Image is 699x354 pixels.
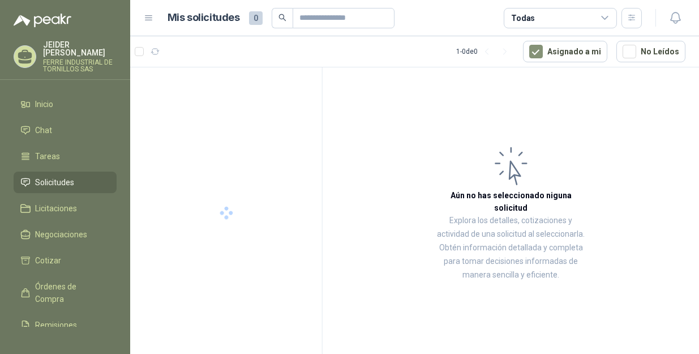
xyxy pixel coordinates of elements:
p: JEIDER [PERSON_NAME] [43,41,117,57]
a: Cotizar [14,250,117,271]
div: Todas [511,12,535,24]
span: Órdenes de Compra [35,280,106,305]
a: Solicitudes [14,172,117,193]
a: Licitaciones [14,198,117,219]
div: 1 - 0 de 0 [456,42,514,61]
span: search [278,14,286,22]
img: Logo peakr [14,14,71,27]
a: Chat [14,120,117,141]
span: Solicitudes [35,176,74,189]
span: 0 [249,11,263,25]
a: Inicio [14,93,117,115]
span: Remisiones [35,319,77,331]
span: Negociaciones [35,228,87,241]
a: Negociaciones [14,224,117,245]
span: Cotizar [35,254,61,267]
a: Remisiones [14,314,117,336]
h1: Mis solicitudes [168,10,240,26]
a: Tareas [14,146,117,167]
p: FERRE INDUSTRIAL DE TORNILLOS SAS [43,59,117,72]
button: No Leídos [616,41,685,62]
p: Explora los detalles, cotizaciones y actividad de una solicitud al seleccionarla. Obtén informaci... [436,214,586,282]
span: Inicio [35,98,53,110]
button: Asignado a mi [523,41,607,62]
span: Chat [35,124,52,137]
h3: Aún no has seleccionado niguna solicitud [436,189,586,214]
a: Órdenes de Compra [14,276,117,310]
span: Tareas [35,150,60,163]
span: Licitaciones [35,202,77,215]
